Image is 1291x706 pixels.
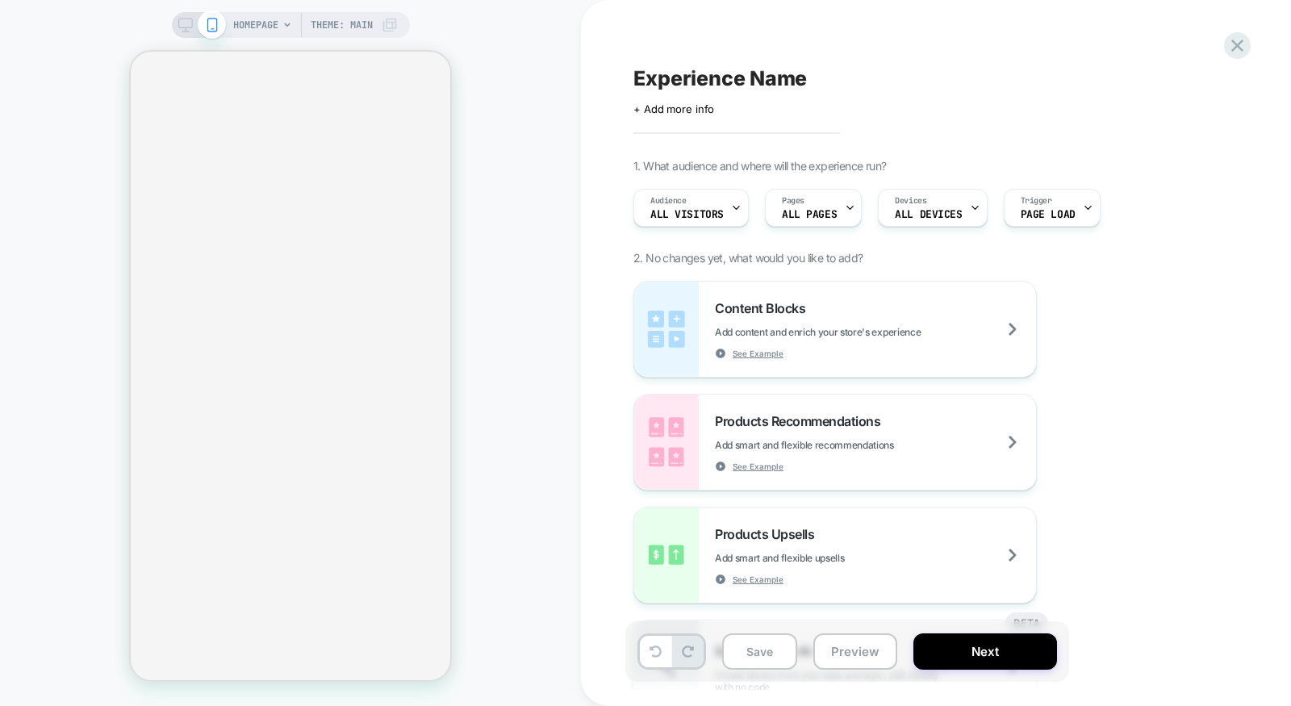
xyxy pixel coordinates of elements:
span: Page Load [1021,209,1076,220]
button: Preview [813,633,897,670]
span: Add smart and flexible recommendations [715,439,975,451]
span: + Add more info [633,102,714,115]
span: Theme: MAIN [311,12,373,38]
span: ALL PAGES [782,209,837,220]
span: Pages [782,195,804,207]
span: Trigger [1021,195,1052,207]
span: Products Recommendations [715,413,888,429]
button: Save [722,633,797,670]
span: Add content and enrich your store's experience [715,326,1001,338]
span: Devices [895,195,926,207]
span: Add smart and flexible upsells [715,552,925,564]
span: Content Blocks [715,300,813,316]
span: HOMEPAGE [233,12,278,38]
button: Next [913,633,1057,670]
span: See Example [733,461,783,472]
span: 2. No changes yet, what would you like to add? [633,251,863,265]
span: All Visitors [650,209,724,220]
span: Products Upsells [715,526,822,542]
span: ALL DEVICES [895,209,962,220]
span: Audience [650,195,687,207]
span: Experience Name [633,66,807,90]
span: See Example [733,574,783,585]
span: 1. What audience and where will the experience run? [633,159,886,173]
div: BETA [1005,612,1048,633]
span: See Example [733,348,783,359]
